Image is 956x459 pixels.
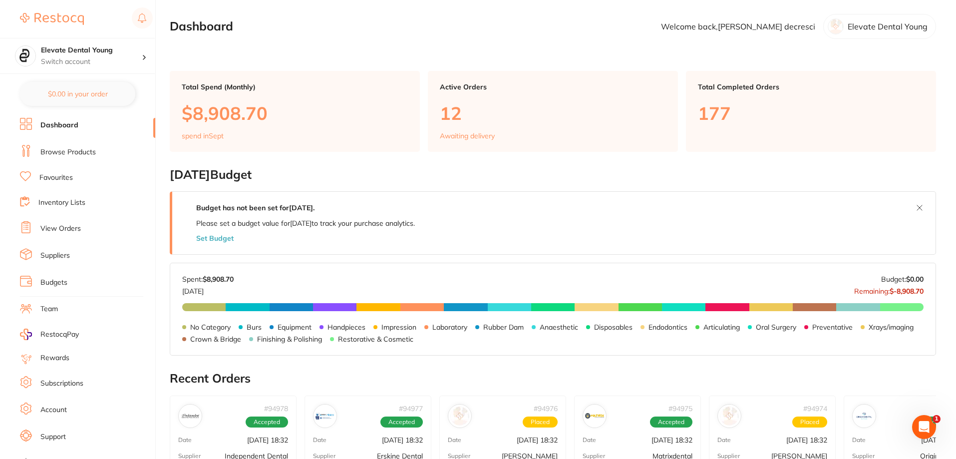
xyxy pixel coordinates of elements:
[382,436,423,444] p: [DATE] 18:32
[399,405,423,413] p: # 94977
[20,329,32,340] img: RestocqPay
[316,407,334,426] img: Erskine Dental
[203,275,234,284] strong: $8,908.70
[933,415,941,423] span: 1
[432,323,467,331] p: Laboratory
[170,372,936,386] h2: Recent Orders
[20,7,84,30] a: Restocq Logo
[594,323,633,331] p: Disposables
[812,323,853,331] p: Preventative
[448,437,461,444] p: Date
[698,103,924,123] p: 177
[648,323,687,331] p: Endodontics
[881,275,924,283] p: Budget:
[650,417,692,428] span: Accepted
[651,436,692,444] p: [DATE] 18:32
[15,46,35,66] img: Elevate Dental Young
[792,417,827,428] span: Placed
[196,219,415,227] p: Please set a budget value for [DATE] to track your purchase analytics.
[906,275,924,284] strong: $0.00
[450,407,469,426] img: Adam Dental
[40,330,79,340] span: RestocqPay
[380,417,423,428] span: Accepted
[855,407,874,426] img: Origin Dental
[327,323,365,331] p: Handpieces
[720,407,739,426] img: Henry Schein Halas
[668,405,692,413] p: # 94975
[41,57,142,67] p: Switch account
[40,278,67,288] a: Budgets
[196,234,234,242] button: Set Budget
[182,103,408,123] p: $8,908.70
[313,437,326,444] p: Date
[182,275,234,283] p: Spent:
[698,83,924,91] p: Total Completed Orders
[912,415,936,439] iframe: Intercom live chat
[190,323,231,331] p: No Category
[170,71,420,152] a: Total Spend (Monthly)$8,908.70spend inSept
[246,417,288,428] span: Accepted
[40,432,66,442] a: Support
[40,304,58,314] a: Team
[20,329,79,340] a: RestocqPay
[583,437,596,444] p: Date
[40,251,70,261] a: Suppliers
[585,407,604,426] img: Matrixdental
[264,405,288,413] p: # 94978
[20,13,84,25] img: Restocq Logo
[890,287,924,296] strong: $-8,908.70
[182,283,234,295] p: [DATE]
[178,437,192,444] p: Date
[786,436,827,444] p: [DATE] 18:32
[20,82,135,106] button: $0.00 in your order
[428,71,678,152] a: Active Orders12Awaiting delivery
[247,323,262,331] p: Burs
[534,405,558,413] p: # 94976
[278,323,312,331] p: Equipment
[381,323,416,331] p: Impression
[848,22,928,31] p: Elevate Dental Young
[38,198,85,208] a: Inventory Lists
[247,436,288,444] p: [DATE] 18:32
[483,323,524,331] p: Rubber Dam
[40,353,69,363] a: Rewards
[440,132,495,140] p: Awaiting delivery
[703,323,740,331] p: Articulating
[39,173,73,183] a: Favourites
[40,224,81,234] a: View Orders
[854,283,924,295] p: Remaining:
[41,45,142,55] h4: Elevate Dental Young
[803,405,827,413] p: # 94974
[182,83,408,91] p: Total Spend (Monthly)
[686,71,936,152] a: Total Completed Orders177
[170,168,936,182] h2: [DATE] Budget
[181,407,200,426] img: Independent Dental
[40,147,96,157] a: Browse Products
[170,19,233,33] h2: Dashboard
[717,437,731,444] p: Date
[523,417,558,428] span: Placed
[440,103,666,123] p: 12
[196,203,315,212] strong: Budget has not been set for [DATE] .
[869,323,914,331] p: Xrays/imaging
[40,379,83,389] a: Subscriptions
[40,120,78,130] a: Dashboard
[338,335,413,343] p: Restorative & Cosmetic
[517,436,558,444] p: [DATE] 18:32
[257,335,322,343] p: Finishing & Polishing
[40,405,67,415] a: Account
[440,83,666,91] p: Active Orders
[190,335,241,343] p: Crown & Bridge
[661,22,815,31] p: Welcome back, [PERSON_NAME] decresci
[852,437,866,444] p: Date
[756,323,796,331] p: Oral Surgery
[182,132,224,140] p: spend in Sept
[540,323,578,331] p: Anaesthetic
